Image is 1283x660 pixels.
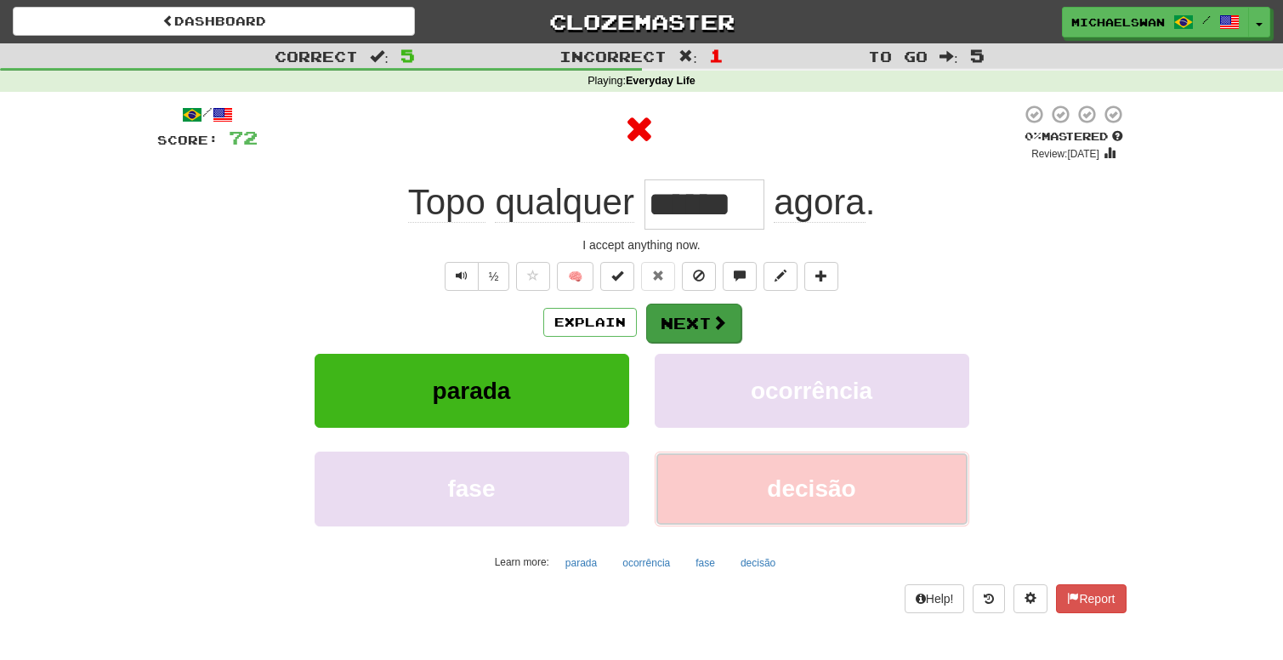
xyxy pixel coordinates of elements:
a: MichaelSwan / [1062,7,1249,37]
div: / [157,104,258,125]
button: Reset to 0% Mastered (alt+r) [641,262,675,291]
button: Help! [905,584,965,613]
span: fase [447,475,495,502]
button: ½ [478,262,510,291]
span: : [940,49,958,64]
button: Report [1056,584,1126,613]
span: . [764,182,876,223]
button: decisão [731,550,785,576]
button: 🧠 [557,262,593,291]
span: MichaelSwan [1071,14,1165,30]
button: Next [646,304,741,343]
div: Mastered [1021,129,1127,145]
span: 5 [400,45,415,65]
button: decisão [655,452,969,526]
span: 72 [229,127,258,148]
strong: Everyday Life [626,75,695,87]
span: qualquer [495,182,633,223]
span: parada [433,378,511,404]
span: Correct [275,48,358,65]
span: : [678,49,697,64]
button: fase [686,550,724,576]
span: Incorrect [559,48,667,65]
span: Score: [157,133,219,147]
button: Round history (alt+y) [973,584,1005,613]
span: / [1202,14,1211,26]
span: Topo [408,182,485,223]
button: Explain [543,308,637,337]
span: decisão [767,475,855,502]
a: Dashboard [13,7,415,36]
span: 5 [970,45,985,65]
div: Text-to-speech controls [441,262,510,291]
button: Edit sentence (alt+d) [764,262,798,291]
button: parada [315,354,629,428]
span: 0 % [1025,129,1042,143]
div: I accept anything now. [157,236,1127,253]
span: agora [774,182,865,223]
button: Play sentence audio (ctl+space) [445,262,479,291]
button: ocorrência [655,354,969,428]
small: Review: [DATE] [1031,148,1099,160]
button: Favorite sentence (alt+f) [516,262,550,291]
span: To go [868,48,928,65]
button: fase [315,452,629,526]
button: Set this sentence to 100% Mastered (alt+m) [600,262,634,291]
button: parada [556,550,606,576]
span: ocorrência [751,378,872,404]
span: : [370,49,389,64]
span: 1 [709,45,724,65]
a: Clozemaster [440,7,843,37]
button: Add to collection (alt+a) [804,262,838,291]
small: Learn more: [495,556,549,568]
button: ocorrência [613,550,679,576]
button: Discuss sentence (alt+u) [723,262,757,291]
button: Ignore sentence (alt+i) [682,262,716,291]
